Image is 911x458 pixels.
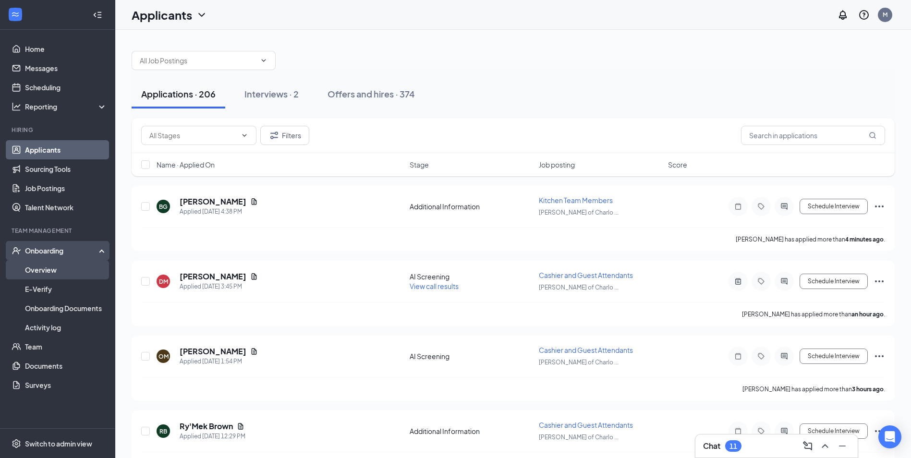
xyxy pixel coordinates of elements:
[874,201,885,212] svg: Ellipses
[778,427,790,435] svg: ActiveChat
[742,310,885,318] p: [PERSON_NAME] has applied more than .
[25,102,108,111] div: Reporting
[140,55,256,66] input: All Job Postings
[817,438,833,454] button: ChevronUp
[755,203,767,210] svg: Tag
[196,9,207,21] svg: ChevronDown
[668,160,687,169] span: Score
[755,352,767,360] svg: Tag
[25,39,107,59] a: Home
[539,196,613,205] span: Kitchen Team Members
[539,346,633,354] span: Cashier and Guest Attendants
[800,199,868,214] button: Schedule Interview
[874,350,885,362] svg: Ellipses
[410,282,459,290] span: View call results
[742,385,885,393] p: [PERSON_NAME] has applied more than .
[837,440,848,452] svg: Minimize
[736,235,885,243] p: [PERSON_NAME] has applied more than .
[180,282,258,291] div: Applied [DATE] 3:45 PM
[25,375,107,395] a: Surveys
[250,273,258,280] svg: Document
[25,78,107,97] a: Scheduling
[25,246,99,255] div: Onboarding
[800,438,815,454] button: ComposeMessage
[539,434,619,441] span: [PERSON_NAME] of Charlo ...
[539,160,575,169] span: Job posting
[241,132,248,139] svg: ChevronDown
[878,425,901,448] div: Open Intercom Messenger
[260,57,267,64] svg: ChevronDown
[244,88,299,100] div: Interviews · 2
[539,284,619,291] span: [PERSON_NAME] of Charlo ...
[410,351,533,361] div: AI Screening
[12,227,105,235] div: Team Management
[25,299,107,318] a: Onboarding Documents
[237,422,244,430] svg: Document
[180,196,246,207] h5: [PERSON_NAME]
[732,352,744,360] svg: Note
[149,130,237,141] input: All Stages
[250,348,258,355] svg: Document
[874,276,885,287] svg: Ellipses
[778,277,790,285] svg: ActiveChat
[755,427,767,435] svg: Tag
[410,160,429,169] span: Stage
[158,352,169,361] div: OM
[180,271,246,282] h5: [PERSON_NAME]
[732,427,744,435] svg: Note
[410,426,533,436] div: Additional Information
[778,352,790,360] svg: ActiveChat
[12,102,21,111] svg: Analysis
[250,198,258,205] svg: Document
[869,132,876,139] svg: MagnifyingGlass
[25,59,107,78] a: Messages
[819,440,831,452] svg: ChevronUp
[835,438,850,454] button: Minimize
[180,421,233,432] h5: Ry'Mek Brown
[778,203,790,210] svg: ActiveChat
[25,140,107,159] a: Applicants
[539,209,619,216] span: [PERSON_NAME] of Charlo ...
[755,277,767,285] svg: Tag
[800,349,868,364] button: Schedule Interview
[159,427,167,435] div: RB
[25,198,107,217] a: Talent Network
[12,126,105,134] div: Hiring
[851,311,884,318] b: an hour ago
[25,279,107,299] a: E-Verify
[328,88,415,100] div: Offers and hires · 374
[180,357,258,366] div: Applied [DATE] 1:54 PM
[858,9,870,21] svg: QuestionInfo
[539,359,619,366] span: [PERSON_NAME] of Charlo ...
[25,179,107,198] a: Job Postings
[12,246,21,255] svg: UserCheck
[410,272,533,281] div: AI Screening
[802,440,814,452] svg: ComposeMessage
[852,386,884,393] b: 3 hours ago
[741,126,885,145] input: Search in applications
[845,236,884,243] b: 4 minutes ago
[25,318,107,337] a: Activity log
[25,260,107,279] a: Overview
[539,421,633,429] span: Cashier and Guest Attendants
[25,356,107,375] a: Documents
[25,439,92,448] div: Switch to admin view
[703,441,720,451] h3: Chat
[157,160,215,169] span: Name · Applied On
[539,271,633,279] span: Cashier and Guest Attendants
[159,203,168,211] div: BG
[11,10,20,19] svg: WorkstreamLogo
[132,7,192,23] h1: Applicants
[729,442,737,450] div: 11
[800,274,868,289] button: Schedule Interview
[268,130,280,141] svg: Filter
[141,88,216,100] div: Applications · 206
[800,423,868,439] button: Schedule Interview
[883,11,887,19] div: M
[732,277,744,285] svg: ActiveNote
[25,159,107,179] a: Sourcing Tools
[25,337,107,356] a: Team
[837,9,849,21] svg: Notifications
[260,126,309,145] button: Filter Filters
[93,10,102,20] svg: Collapse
